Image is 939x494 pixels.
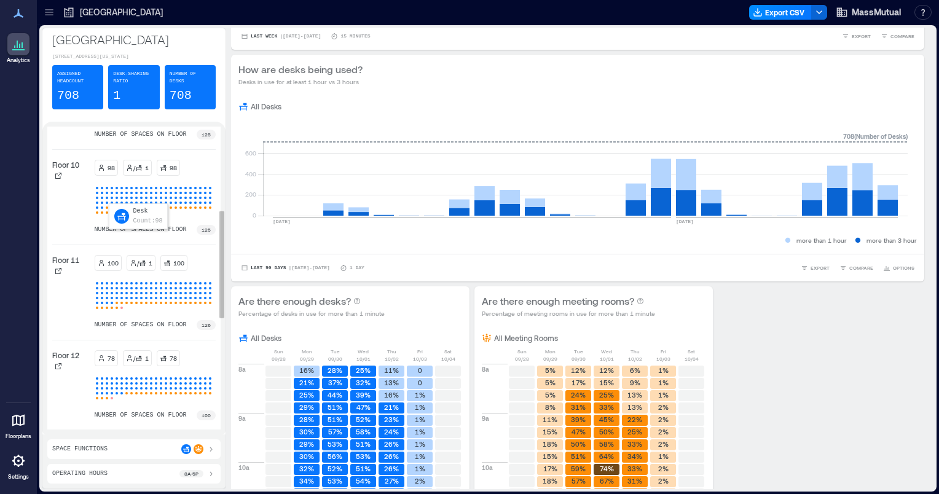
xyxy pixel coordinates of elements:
text: 8% [545,403,556,411]
text: 1% [415,452,425,460]
text: 15% [543,428,557,436]
text: 58% [356,428,371,436]
button: Last 90 Days |[DATE]-[DATE] [238,262,332,274]
p: Are there enough meeting rooms? [482,294,634,308]
text: 2% [658,403,669,411]
text: 34% [627,452,642,460]
span: OPTIONS [893,264,914,272]
text: 2% [658,440,669,448]
p: 10/02 [628,355,642,363]
span: COMPARE [890,33,914,40]
text: 51% [571,452,586,460]
p: 1 [145,353,149,363]
text: 33% [627,440,642,448]
text: 21% [384,403,399,411]
p: 8a [238,364,246,374]
text: 22% [627,415,642,423]
p: 10/02 [385,355,399,363]
p: 09/30 [328,355,342,363]
text: [DATE] [676,219,694,224]
p: number of spaces on floor [95,410,187,420]
p: Number of Desks [170,70,211,85]
p: Mon [302,348,312,355]
tspan: 0 [253,211,256,219]
text: 28% [328,366,342,374]
p: 100 [202,412,211,419]
p: 09/29 [300,355,314,363]
p: 1 [113,87,120,104]
p: 100 [173,258,184,268]
text: 28% [299,415,314,423]
p: 78 [108,353,115,363]
p: 1 [149,258,152,268]
text: 51% [328,415,342,423]
text: 1% [415,428,425,436]
text: 17% [543,465,557,472]
p: 10/04 [441,355,455,363]
p: 9a [238,414,246,423]
p: Fri [417,348,423,355]
text: 50% [599,428,614,436]
text: 37% [328,378,342,386]
text: 26% [384,465,399,472]
p: 10/04 [685,355,699,363]
span: EXPORT [852,33,871,40]
text: 33% [627,465,642,472]
p: All Meeting Rooms [494,333,558,343]
text: 2% [658,428,669,436]
text: 1% [658,378,669,386]
p: 8a - 5p [184,470,198,477]
text: 32% [356,378,371,386]
p: / [133,163,135,173]
text: 2% [415,477,425,485]
p: Sat [444,348,452,355]
text: 53% [328,477,342,485]
text: 1% [415,465,425,472]
text: 0 [418,366,422,374]
text: 1% [658,366,669,374]
p: Percentage of meeting rooms in use for more than 1 minute [482,308,655,318]
text: 1% [415,403,425,411]
p: Floor 10 [52,160,79,170]
text: 13% [384,378,399,386]
p: 10/01 [356,355,371,363]
text: 9% [630,378,640,386]
text: 29% [299,440,314,448]
p: 09/28 [515,355,529,363]
p: 708 [170,87,192,104]
p: Settings [8,473,29,480]
p: Desk [133,206,162,216]
text: 57% [572,477,586,485]
p: All Desks [251,101,281,111]
p: 1 [145,163,149,173]
text: 24% [571,391,586,399]
button: EXPORT [839,30,873,42]
text: 26% [384,440,399,448]
text: 12% [571,366,586,374]
p: Percentage of desks in use for more than 1 minute [238,308,385,318]
p: 15 minutes [340,33,370,40]
p: How are desks being used? [238,62,363,77]
text: 52% [328,465,342,472]
text: 18% [543,440,557,448]
p: 1 Day [350,264,364,272]
p: Tue [331,348,340,355]
text: 1% [415,415,425,423]
p: number of spaces on floor [95,130,187,139]
p: 100 [108,258,119,268]
p: Sat [688,348,695,355]
text: 31% [571,403,586,411]
text: 39% [356,391,371,399]
text: 5% [545,366,556,374]
text: 5% [545,378,556,386]
text: 27% [385,477,399,485]
text: 53% [356,452,371,460]
p: 98 [170,163,177,173]
button: MassMutual [832,2,905,22]
p: 126 [202,321,211,329]
text: 67% [600,477,614,485]
text: 1% [658,391,669,399]
text: 24% [384,428,399,436]
p: Operating Hours [52,469,108,479]
text: 51% [356,440,371,448]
